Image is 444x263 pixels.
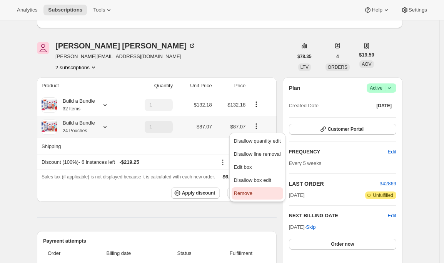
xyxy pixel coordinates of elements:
[232,174,283,186] button: Disallow box edit
[331,241,354,247] span: Order now
[289,84,300,92] h2: Plan
[384,85,386,91] span: |
[293,51,316,62] button: $78.35
[43,237,270,245] h2: Payment attempts
[306,223,315,231] span: Skip
[301,221,320,233] button: Skip
[93,7,105,13] span: Tools
[63,128,87,133] small: 24 Pouches
[373,192,393,198] span: Unfulfilled
[37,42,49,54] span: Emily Yuhas
[232,148,283,160] button: Disallow line removal
[182,190,215,196] span: Apply discount
[175,77,214,94] th: Unit Price
[194,102,212,108] span: $132.18
[37,138,127,155] th: Shipping
[197,124,212,130] span: $87.07
[362,62,371,67] span: AOV
[372,100,396,111] button: [DATE]
[42,158,212,166] div: Discount (100%) - 6 instances left
[300,65,309,70] span: LTV
[250,122,262,130] button: Product actions
[370,84,393,92] span: Active
[48,7,82,13] span: Subscriptions
[55,53,196,60] span: [PERSON_NAME][EMAIL_ADDRESS][DOMAIN_NAME]
[336,53,339,60] span: 4
[328,126,364,132] span: Customer Portal
[289,224,316,230] span: [DATE] ·
[216,250,266,257] span: Fulfillment
[409,7,427,13] span: Settings
[380,180,396,188] button: 342869
[234,151,281,157] span: Disallow line removal
[234,138,281,144] span: Disallow quantity edit
[223,174,235,180] span: $6.99
[289,239,396,250] button: Order now
[289,102,319,110] span: Created Date
[43,5,87,15] button: Subscriptions
[43,245,83,262] th: Order
[289,160,322,166] span: Every 5 weeks
[396,5,432,15] button: Settings
[289,180,380,188] h2: LAST ORDER
[63,106,80,112] small: 32 Items
[55,63,97,71] button: Product actions
[328,65,347,70] span: ORDERS
[359,5,394,15] button: Help
[234,164,252,170] span: Edit box
[234,190,252,196] span: Remove
[383,146,401,158] button: Edit
[289,212,388,220] h2: NEXT BILLING DATE
[57,97,95,113] div: Build a Bundle
[85,250,152,257] span: Billing date
[37,77,127,94] th: Product
[57,119,95,135] div: Build a Bundle
[119,158,139,166] span: - $219.25
[230,124,246,130] span: $87.07
[42,174,215,180] span: Sales tax (if applicable) is not displayed because it is calculated with each new order.
[234,177,272,183] span: Disallow box edit
[289,191,305,199] span: [DATE]
[289,148,388,156] h2: FREQUENCY
[12,5,42,15] button: Analytics
[157,250,212,257] span: Status
[214,77,248,94] th: Price
[55,42,196,50] div: [PERSON_NAME] [PERSON_NAME]
[232,161,283,173] button: Edit box
[127,77,175,94] th: Quantity
[88,5,117,15] button: Tools
[297,53,312,60] span: $78.35
[380,181,396,186] a: 342869
[332,51,344,62] button: 4
[372,7,382,13] span: Help
[232,187,283,200] button: Remove
[17,7,37,13] span: Analytics
[171,187,220,199] button: Apply discount
[388,148,396,156] span: Edit
[250,100,262,108] button: Product actions
[376,103,392,109] span: [DATE]
[232,135,283,147] button: Disallow quantity edit
[227,102,245,108] span: $132.18
[359,51,374,59] span: $19.59
[289,124,396,135] button: Customer Portal
[388,212,396,220] button: Edit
